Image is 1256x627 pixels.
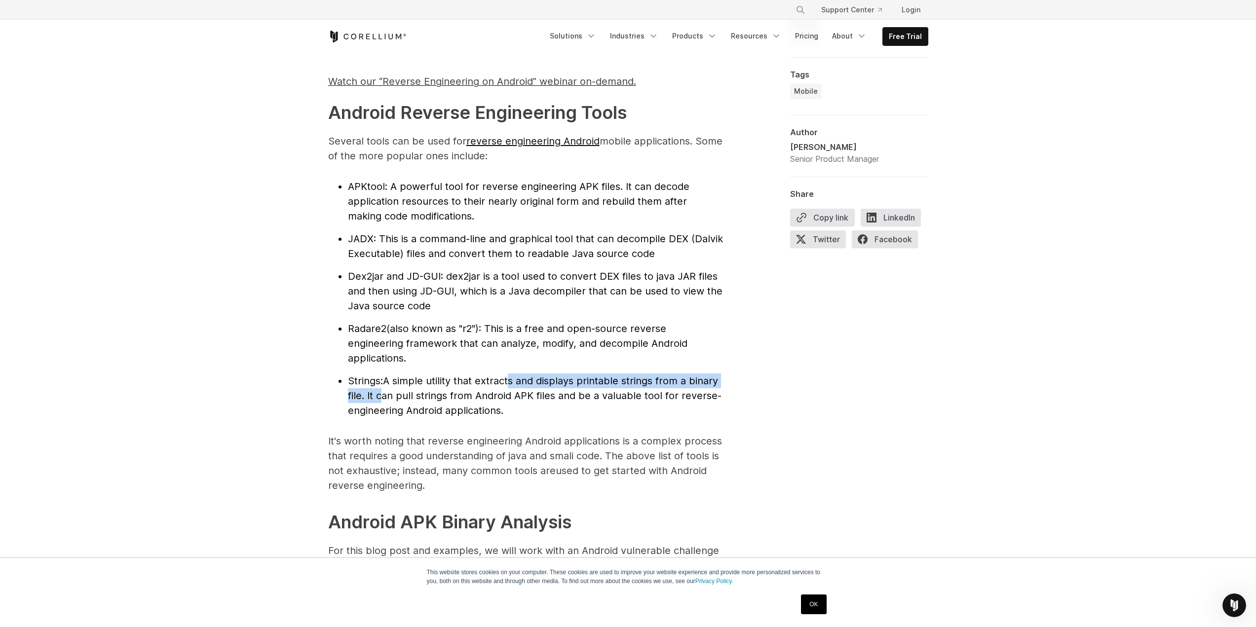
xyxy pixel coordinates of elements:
[1222,593,1246,617] iframe: Intercom live chat
[790,153,879,165] div: Senior Product Manager
[695,578,733,585] a: Privacy Policy.
[348,323,386,334] span: Radare2
[604,27,664,45] a: Industries
[790,141,879,153] div: [PERSON_NAME]
[348,270,723,312] span: : dex2jar is a tool used to convert DEX files to java JAR files and then using JD-GUI, which is a...
[348,323,687,364] span: (also known as "r2"): This is a free and open-source reverse engineering framework that can analy...
[397,465,562,477] span: u
[826,27,873,45] a: About
[348,233,374,245] span: JADX
[790,230,852,252] a: Twitter
[328,434,723,493] p: It's worth noting that reverse engineering Android applications is a complex process that require...
[348,181,689,222] span: : A powerful tool for reverse engineering APK files. It can decode application resources to their...
[861,209,921,226] span: LinkedIn
[544,27,602,45] a: Solutions
[894,1,928,19] a: Login
[348,375,383,387] span: Strings:
[348,181,385,192] span: APKtool
[790,230,846,248] span: Twitter
[725,27,787,45] a: Resources
[790,70,928,79] div: Tags
[790,127,928,137] div: Author
[852,230,924,252] a: Facebook
[883,28,928,45] a: Free Trial
[792,1,809,19] button: Search
[813,1,890,19] a: Support Center
[328,543,723,573] p: For this blog post and examples, we will work with an Android vulnerable challenge application pu...
[348,375,722,416] span: A simple utility that extracts and displays printable strings from a binary file. It can pull str...
[794,86,818,96] span: Mobile
[544,27,928,46] div: Navigation Menu
[348,270,441,282] span: Dex2jar and JD-GUI
[852,230,918,248] span: Facebook
[466,135,600,147] a: reverse engineering Android
[789,27,824,45] a: Pricing
[790,189,928,199] div: Share
[790,209,855,226] button: Copy link
[328,102,627,123] strong: Android Reverse Engineering Tools
[666,27,723,45] a: Products
[427,568,830,586] p: This website stores cookies on your computer. These cookies are used to improve your website expe...
[801,594,826,614] a: OK
[348,233,723,259] span: : This is a command-line and graphical tool that can decompile DEX (Dalvik Executable) files and ...
[328,511,571,533] strong: Android APK Binary Analysis
[328,75,636,87] span: Watch our “Reverse Engineering on Android” webinar on-demand.
[790,83,822,99] a: Mobile
[328,31,407,42] a: Corellium Home
[784,1,928,19] div: Navigation Menu
[328,79,636,86] a: Watch our “Reverse Engineering on Android” webinar on-demand.
[328,134,723,163] p: Several tools can be used for mobile applications. Some of the more popular ones include:
[397,465,556,477] span: ; instead, many common tools are
[861,209,927,230] a: LinkedIn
